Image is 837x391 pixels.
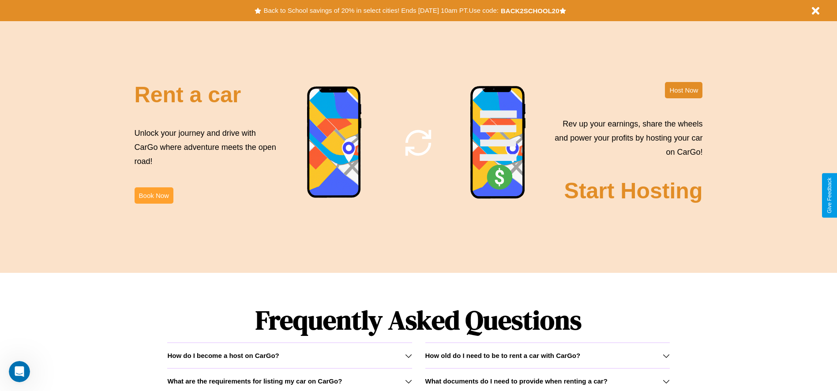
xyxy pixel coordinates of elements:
[135,187,173,204] button: Book Now
[665,82,702,98] button: Host Now
[307,86,362,199] img: phone
[167,298,669,343] h1: Frequently Asked Questions
[135,82,241,108] h2: Rent a car
[135,126,279,169] p: Unlock your journey and drive with CarGo where adventure meets the open road!
[167,352,279,359] h3: How do I become a host on CarGo?
[564,178,703,204] h2: Start Hosting
[826,178,833,213] div: Give Feedback
[167,377,342,385] h3: What are the requirements for listing my car on CarGo?
[501,7,559,15] b: BACK2SCHOOL20
[261,4,500,17] button: Back to School savings of 20% in select cities! Ends [DATE] 10am PT.Use code:
[425,377,608,385] h3: What documents do I need to provide when renting a car?
[549,117,702,160] p: Rev up your earnings, share the wheels and power your profits by hosting your car on CarGo!
[9,361,30,382] iframe: Intercom live chat
[470,86,526,200] img: phone
[425,352,581,359] h3: How old do I need to be to rent a car with CarGo?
